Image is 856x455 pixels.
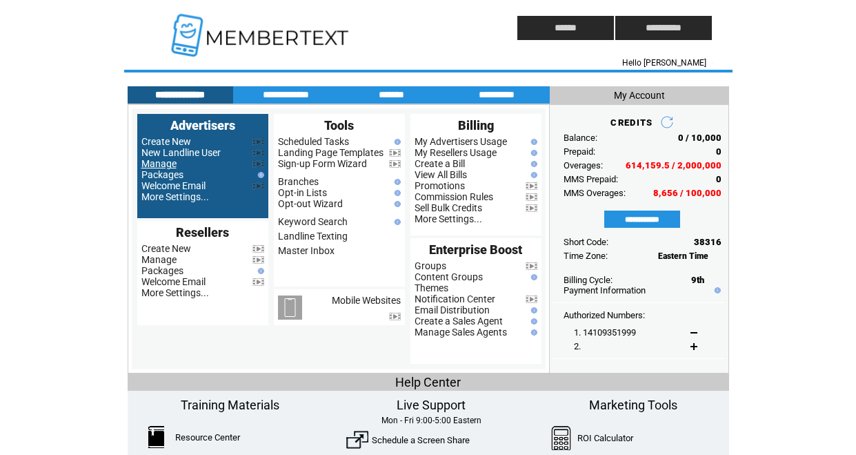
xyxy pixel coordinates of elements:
a: Opt-out Wizard [278,198,343,209]
span: Training Materials [181,398,279,412]
img: help.gif [528,150,537,156]
img: video.png [252,245,264,253]
a: Packages [141,169,183,180]
img: ScreenShare.png [346,429,368,451]
span: Overages: [564,160,603,171]
a: My Resellers Usage [415,147,497,158]
img: help.gif [528,161,537,167]
span: Mon - Fri 9:00-5:00 Eastern [381,416,481,425]
img: video.png [252,138,264,146]
span: Help Center [395,375,461,389]
img: help.gif [391,201,401,207]
a: Landing Page Templates [278,147,384,158]
img: video.png [526,296,537,303]
a: Payment Information [564,285,646,296]
span: My Account [614,90,665,101]
img: video.png [526,204,537,212]
a: More Settings... [415,213,482,224]
a: ROI Calculator [577,433,633,443]
img: video.png [389,149,401,157]
a: Manage Sales Agents [415,327,507,338]
span: 38316 [694,237,721,247]
a: Create a Sales Agent [415,316,503,327]
img: mobile-websites.png [278,296,302,320]
span: Tools [324,118,354,133]
a: Schedule a Screen Share [372,435,470,445]
a: Welcome Email [141,276,206,287]
a: Packages [141,265,183,276]
a: Scheduled Tasks [278,136,349,147]
img: help.gif [255,268,264,274]
span: Prepaid: [564,146,595,157]
img: video.png [252,278,264,286]
img: video.png [526,193,537,201]
span: Enterprise Boost [429,242,522,257]
a: Opt-in Lists [278,187,327,198]
a: Branches [278,176,319,187]
span: 0 [716,146,721,157]
img: Calculator.png [551,426,572,450]
img: help.gif [391,190,401,196]
span: MMS Prepaid: [564,174,618,184]
a: Manage [141,254,177,265]
span: Authorized Numbers: [564,310,645,320]
img: video.png [389,160,401,168]
a: Commission Rules [415,191,493,202]
a: Keyword Search [278,216,348,227]
a: More Settings... [141,287,209,298]
span: 8,656 / 100,000 [653,188,721,198]
span: Marketing Tools [589,398,677,412]
img: help.gif [391,219,401,225]
img: ResourceCenter.png [148,426,164,448]
a: Create New [141,136,191,147]
a: Email Distribution [415,304,490,316]
a: Themes [415,282,448,293]
img: help.gif [528,172,537,178]
a: My Advertisers Usage [415,136,507,147]
span: Balance: [564,133,597,143]
img: video.png [252,182,264,190]
span: Eastern Time [658,251,708,261]
span: Billing Cycle: [564,275,613,285]
a: View All Bills [415,169,467,180]
span: 614,159.5 / 2,000,000 [626,160,721,171]
img: help.gif [711,287,721,293]
span: 0 [716,174,721,184]
a: Master Inbox [278,245,335,256]
span: Resellers [176,225,229,240]
span: Time Zone: [564,251,608,261]
a: New Landline User [141,147,221,158]
span: Advertisers [170,118,235,133]
a: More Settings... [141,191,209,202]
a: Create a Bill [415,158,465,169]
a: Content Groups [415,271,483,282]
img: help.gif [391,179,401,185]
img: video.png [526,182,537,190]
a: Sell Bulk Credits [415,202,482,213]
img: video.png [252,149,264,157]
a: Create New [141,243,191,254]
a: Manage [141,158,177,169]
img: help.gif [528,329,537,336]
a: Notification Center [415,293,495,304]
span: 9th [691,275,704,285]
img: help.gif [391,139,401,145]
a: Mobile Websites [332,295,401,306]
a: Promotions [415,180,465,191]
img: help.gif [528,307,537,313]
span: CREDITS [610,117,653,128]
a: Welcome Email [141,180,206,191]
span: 2. [574,341,581,351]
span: 1. 14109351999 [574,327,636,338]
img: help.gif [255,172,264,178]
span: Hello [PERSON_NAME] [622,58,706,68]
img: help.gif [528,274,537,280]
a: Groups [415,260,446,271]
a: Landline Texting [278,231,348,242]
span: Short Code: [564,237,608,247]
img: video.png [252,256,264,264]
img: video.png [252,160,264,168]
span: Billing [458,118,494,133]
img: video.png [389,313,401,320]
span: MMS Overages: [564,188,626,198]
